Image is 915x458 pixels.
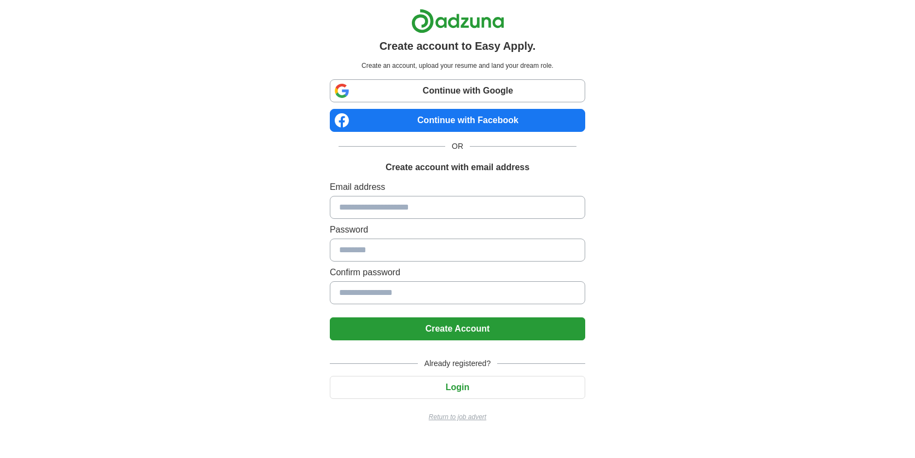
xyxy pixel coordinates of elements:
[386,161,529,174] h1: Create account with email address
[330,223,585,236] label: Password
[445,141,470,152] span: OR
[330,412,585,422] a: Return to job advert
[330,266,585,279] label: Confirm password
[330,317,585,340] button: Create Account
[380,38,536,54] h1: Create account to Easy Apply.
[418,358,497,369] span: Already registered?
[330,109,585,132] a: Continue with Facebook
[330,376,585,399] button: Login
[330,79,585,102] a: Continue with Google
[330,181,585,194] label: Email address
[330,382,585,392] a: Login
[411,9,504,33] img: Adzuna logo
[332,61,583,71] p: Create an account, upload your resume and land your dream role.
